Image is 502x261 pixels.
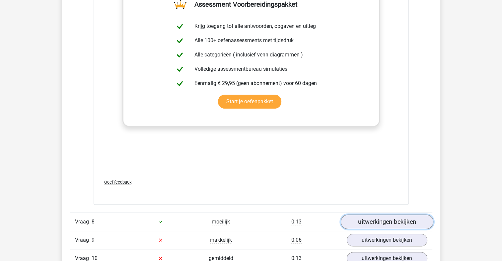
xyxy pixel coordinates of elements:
[104,180,131,185] span: Geef feedback
[347,234,427,246] a: uitwerkingen bekijken
[92,237,95,243] span: 9
[291,218,302,225] span: 0:13
[340,215,433,229] a: uitwerkingen bekijken
[92,218,95,225] span: 8
[75,236,92,244] span: Vraag
[291,237,302,243] span: 0:06
[75,218,92,226] span: Vraag
[218,95,281,109] a: Start je oefenpakket
[210,237,232,243] span: makkelijk
[212,218,230,225] span: moeilijk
